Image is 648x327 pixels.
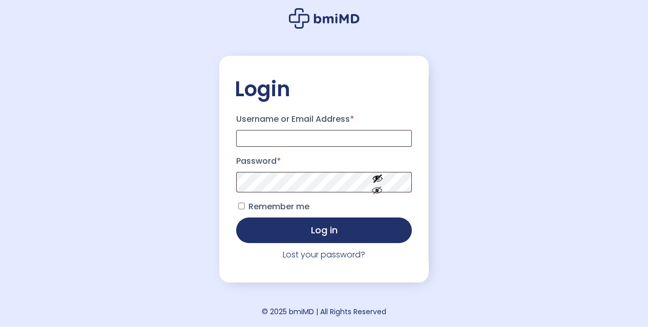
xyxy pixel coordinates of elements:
[248,201,309,212] span: Remember me
[235,76,413,102] h2: Login
[236,217,412,243] button: Log in
[236,153,412,169] label: Password
[283,249,365,260] a: Lost your password?
[349,164,406,200] button: Show password
[262,304,386,319] div: © 2025 bmiMD | All Rights Reserved
[236,111,412,127] label: Username or Email Address
[238,203,245,209] input: Remember me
